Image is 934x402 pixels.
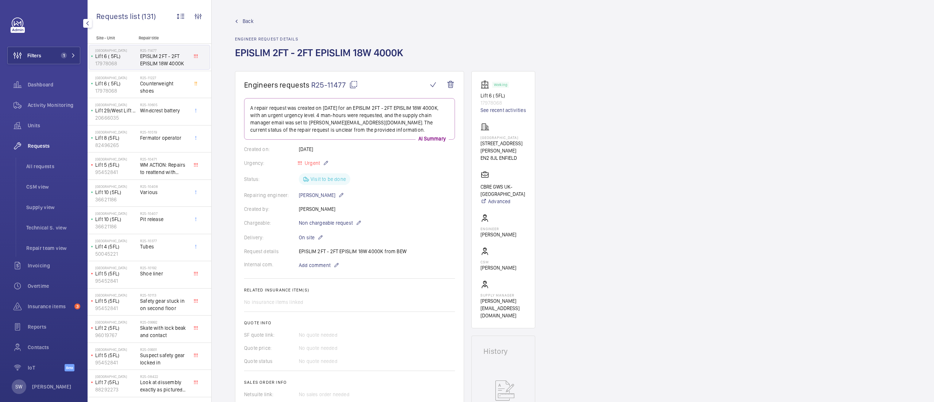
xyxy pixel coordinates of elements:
[95,277,137,285] p: 95452841
[95,320,137,324] p: [GEOGRAPHIC_DATA]
[26,163,80,170] span: All requests
[140,216,188,223] span: Pit release
[95,196,137,203] p: 36621186
[480,99,526,107] p: 17978068
[28,344,80,351] span: Contacts
[140,184,188,189] h2: R25-10408
[95,243,137,250] p: Lift 4 (5FL)
[28,122,80,129] span: Units
[299,219,353,227] span: Non chargeable request
[95,142,137,149] p: 82496265
[28,262,80,269] span: Invoicing
[480,183,526,198] p: CBRE GWS UK- [GEOGRAPHIC_DATA]
[95,270,137,277] p: Lift 5 (5FL)
[74,304,80,309] span: 3
[140,161,188,176] span: WM ACTION: Repairs to reattend with lifting gear to remove safety gear and replace shoe liners
[480,297,526,319] p: [PERSON_NAME][EMAIL_ADDRESS][DOMAIN_NAME]
[95,157,137,161] p: [GEOGRAPHIC_DATA]
[244,287,455,293] h2: Related insurance item(s)
[95,87,137,94] p: 17978068
[244,320,455,325] h2: Quote info
[28,282,80,290] span: Overtime
[28,101,80,109] span: Activity Monitoring
[140,53,188,67] span: EPISLIM 2FT - 2FT EPISLIM 18W 4000K
[140,270,188,277] span: Shoe liner
[95,332,137,339] p: 96019767
[140,293,188,297] h2: R25-10113
[139,35,187,40] p: Repair title
[140,239,188,243] h2: R25-10377
[61,53,67,58] span: 1
[27,52,41,59] span: Filters
[95,266,137,270] p: [GEOGRAPHIC_DATA]
[28,142,80,150] span: Requests
[95,60,137,67] p: 17978068
[299,191,344,200] p: [PERSON_NAME]
[95,359,137,366] p: 95452841
[140,189,188,196] span: Various
[95,293,137,297] p: [GEOGRAPHIC_DATA]
[480,198,526,205] a: Advanced
[88,35,136,40] p: Site - Unit
[95,239,137,243] p: [GEOGRAPHIC_DATA]
[95,347,137,352] p: [GEOGRAPHIC_DATA]
[26,204,80,211] span: Supply view
[480,135,526,140] p: [GEOGRAPHIC_DATA]
[15,383,22,390] p: SW
[95,107,137,114] p: Lift 29/West Lift (2FL)
[140,103,188,107] h2: R25-10605
[95,169,137,176] p: 95452841
[95,211,137,216] p: [GEOGRAPHIC_DATA]
[250,104,449,134] p: A repair request was created on [DATE] for an EPISLIM 2FT - 2FT EPISLIM 18W 4000K, with an urgent...
[95,53,137,60] p: Lift 6 ( 5FL)
[140,157,188,161] h2: R25-10471
[95,374,137,379] p: [GEOGRAPHIC_DATA]
[95,161,137,169] p: Lift 5 (5FL)
[235,46,408,71] h1: EPISLIM 2FT - 2FT EPISLIM 18W 4000K
[235,36,408,42] h2: Engineer request details
[95,352,137,359] p: Lift 5 (5FL)
[140,243,188,250] span: Tubes
[7,47,80,64] button: Filters1
[26,244,80,252] span: Repair team view
[299,262,331,269] span: Add comment
[140,324,188,339] span: Skate with lock beak and contact
[480,140,526,154] p: [STREET_ADDRESS][PERSON_NAME]
[480,92,526,99] p: Lift 6 ( 5FL)
[480,154,526,162] p: EN2 8JL ENFIELD
[95,305,137,312] p: 95452841
[32,383,72,390] p: [PERSON_NAME]
[140,266,188,270] h2: R25-10192
[243,18,254,25] span: Back
[244,80,310,89] span: Engineers requests
[483,348,523,355] h1: History
[140,374,188,379] h2: R25-08422
[95,184,137,189] p: [GEOGRAPHIC_DATA]
[28,81,80,88] span: Dashboard
[26,224,80,231] span: Technical S. view
[95,250,137,258] p: 50045221
[95,48,137,53] p: [GEOGRAPHIC_DATA]
[95,80,137,87] p: Lift 6 ( 5FL)
[140,48,188,53] h2: R25-11477
[95,223,137,230] p: 36621186
[26,183,80,190] span: CSM view
[140,211,188,216] h2: R25-10407
[95,76,137,80] p: [GEOGRAPHIC_DATA]
[140,134,188,142] span: Fermator operator
[95,386,137,393] p: 88292273
[311,80,358,89] span: R25-11477
[28,323,80,331] span: Reports
[140,107,188,114] span: Windcrest battery
[299,233,323,242] p: On site
[303,160,320,166] span: Urgent
[28,364,65,371] span: IoT
[95,297,137,305] p: Lift 5 (5FL)
[95,114,137,121] p: 20666035
[140,76,188,80] h2: R25-11227
[95,130,137,134] p: [GEOGRAPHIC_DATA]
[480,80,492,89] img: elevator.svg
[480,264,516,271] p: [PERSON_NAME]
[95,324,137,332] p: Lift 2 (5FL)
[140,347,188,352] h2: R25-09931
